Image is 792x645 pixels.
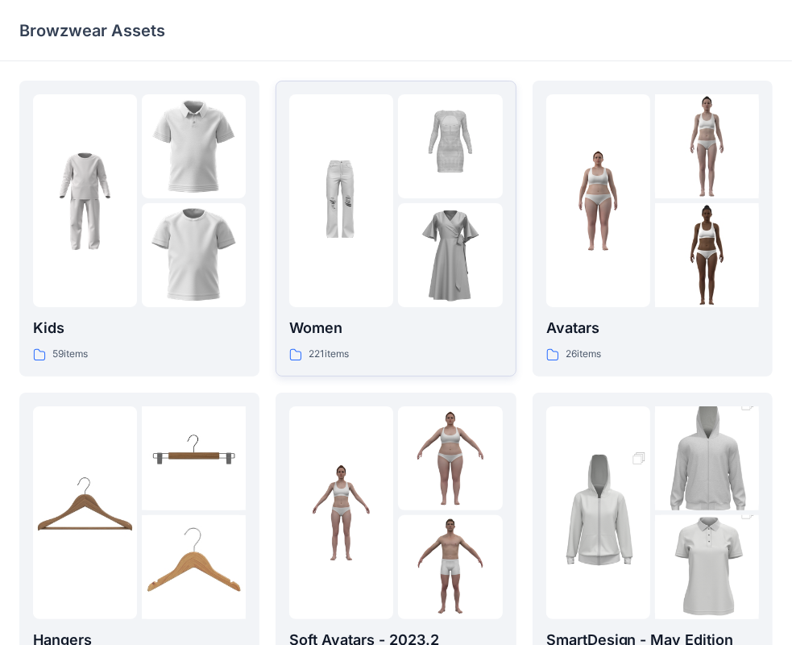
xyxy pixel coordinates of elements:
img: folder 2 [142,94,246,198]
img: folder 3 [142,203,246,307]
img: folder 2 [398,406,502,510]
p: Browzwear Assets [19,19,165,42]
p: Avatars [546,317,759,339]
img: folder 2 [655,381,759,537]
img: folder 1 [546,435,650,591]
img: folder 1 [33,149,137,253]
img: folder 2 [398,94,502,198]
img: folder 1 [289,460,393,564]
img: folder 1 [289,149,393,253]
img: folder 1 [546,149,650,253]
img: folder 3 [398,203,502,307]
a: folder 1folder 2folder 3Kids59items [19,81,259,377]
p: Kids [33,317,246,339]
p: 26 items [566,346,601,363]
a: folder 1folder 2folder 3Women221items [276,81,516,377]
a: folder 1folder 2folder 3Avatars26items [533,81,773,377]
img: folder 3 [142,515,246,619]
p: 221 items [309,346,349,363]
img: folder 3 [398,515,502,619]
p: Women [289,317,502,339]
img: folder 2 [142,406,246,510]
img: folder 3 [655,203,759,307]
img: folder 1 [33,460,137,564]
img: folder 2 [655,94,759,198]
p: 59 items [52,346,88,363]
